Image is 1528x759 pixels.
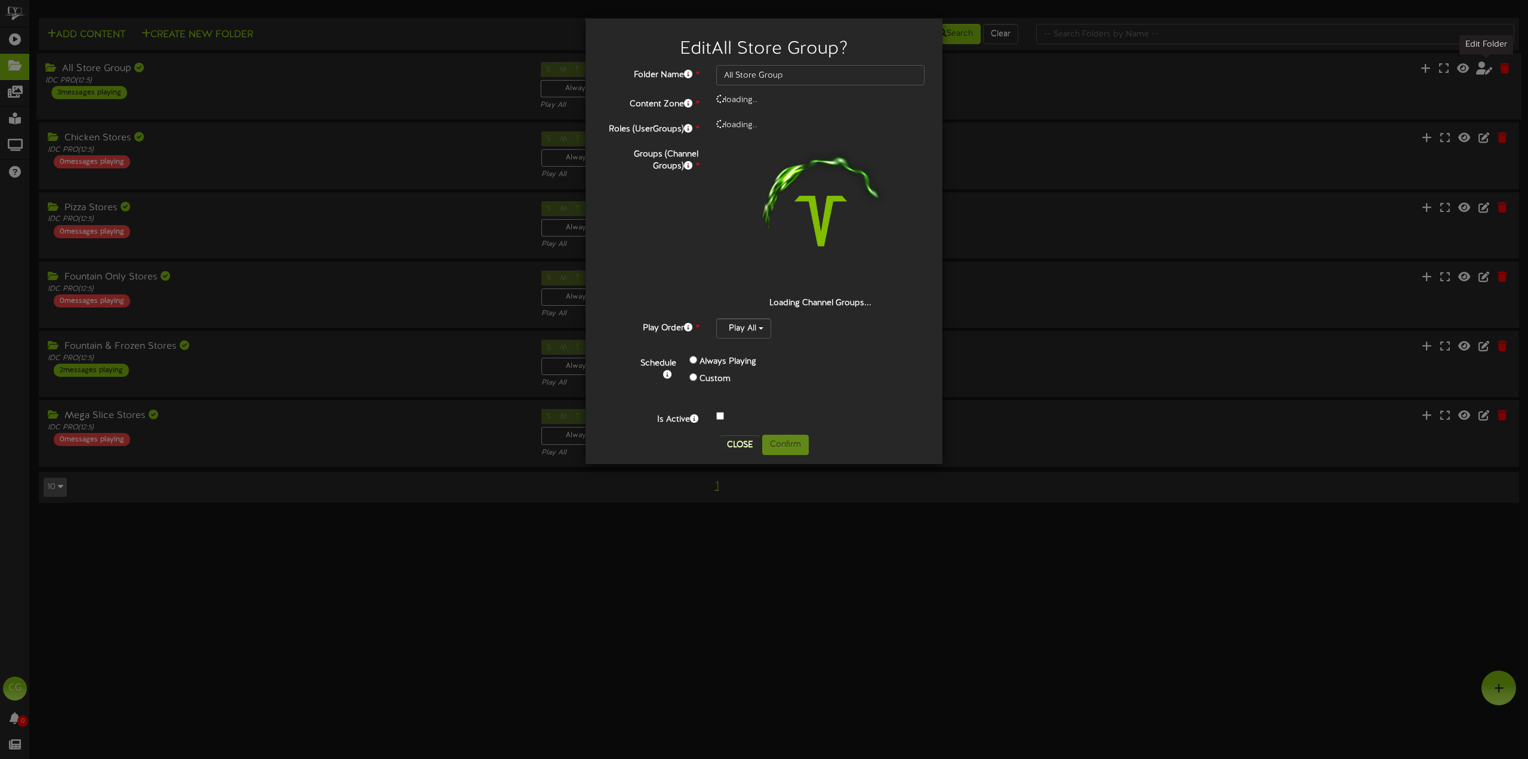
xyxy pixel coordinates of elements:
label: Groups (Channel Groups) [594,145,707,173]
div: loading.. [707,119,934,131]
h2: Edit All Store Group ? [603,39,925,59]
label: Play Order [594,318,707,334]
img: loading-spinner-1.png [744,145,897,297]
input: Folder Name [716,65,925,85]
label: Is Active [594,410,707,426]
label: Content Zone [594,94,707,110]
div: loading.. [707,94,934,106]
label: Custom [700,373,731,385]
button: Confirm [762,435,809,455]
b: Schedule [640,359,676,368]
label: Always Playing [700,356,756,368]
label: Roles (UserGroups) [594,119,707,136]
label: Folder Name [594,65,707,81]
button: Close [720,435,760,454]
button: Play All [716,318,771,339]
strong: Loading Channel Groups... [769,299,871,308]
